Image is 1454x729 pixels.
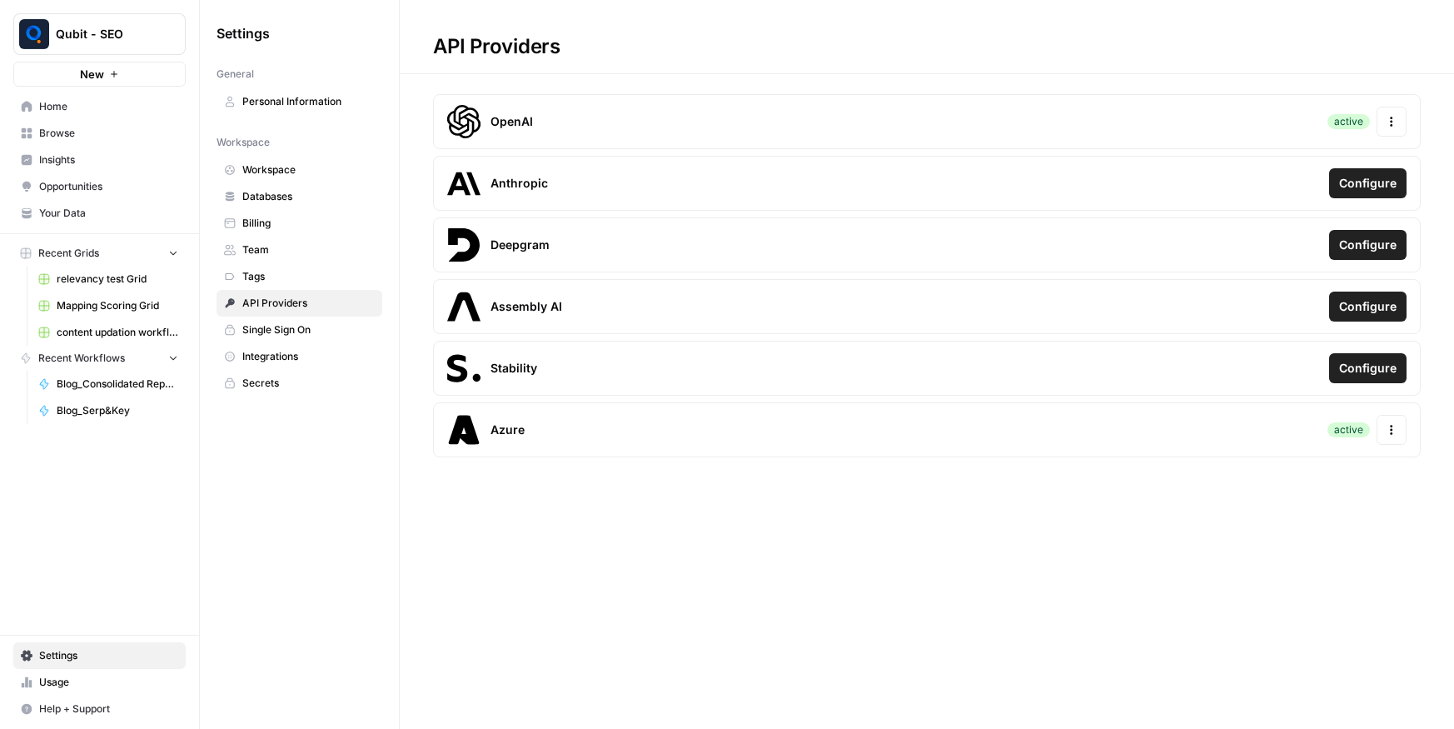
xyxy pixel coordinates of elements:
[13,346,186,371] button: Recent Workflows
[217,290,382,317] a: API Providers
[13,200,186,227] a: Your Data
[242,94,375,109] span: Personal Information
[56,26,157,42] span: Qubit - SEO
[19,19,49,49] img: Qubit - SEO Logo
[31,319,186,346] a: content updation workflow
[13,13,186,55] button: Workspace: Qubit - SEO
[39,702,178,717] span: Help + Support
[242,376,375,391] span: Secrets
[217,370,382,397] a: Secrets
[490,298,562,315] span: Assembly AI
[242,242,375,257] span: Team
[242,296,375,311] span: API Providers
[39,99,178,114] span: Home
[39,152,178,167] span: Insights
[39,648,178,663] span: Settings
[31,371,186,397] a: Blog_Consolidated Report V3
[31,292,186,319] a: Mapping Scoring Grid
[242,349,375,364] span: Integrations
[217,210,382,237] a: Billing
[13,696,186,722] button: Help + Support
[1339,175,1397,192] span: Configure
[217,183,382,210] a: Databases
[217,263,382,290] a: Tags
[242,216,375,231] span: Billing
[217,343,382,370] a: Integrations
[217,135,270,150] span: Workspace
[242,189,375,204] span: Databases
[217,23,270,43] span: Settings
[13,62,186,87] button: New
[39,206,178,221] span: Your Data
[242,269,375,284] span: Tags
[242,322,375,337] span: Single Sign On
[31,266,186,292] a: relevancy test Grid
[13,241,186,266] button: Recent Grids
[80,66,104,82] span: New
[57,272,178,287] span: relevancy test Grid
[242,162,375,177] span: Workspace
[217,157,382,183] a: Workspace
[1327,422,1370,437] div: active
[38,351,125,366] span: Recent Workflows
[1339,237,1397,253] span: Configure
[13,147,186,173] a: Insights
[1339,298,1397,315] span: Configure
[1329,353,1407,383] button: Configure
[490,175,548,192] span: Anthropic
[57,298,178,313] span: Mapping Scoring Grid
[400,33,594,60] div: API Providers
[490,422,525,438] span: Azure
[38,246,99,261] span: Recent Grids
[490,237,550,253] span: Deepgram
[217,88,382,115] a: Personal Information
[39,675,178,690] span: Usage
[13,669,186,696] a: Usage
[31,397,186,424] a: Blog_Serp&Key
[1339,360,1397,377] span: Configure
[57,403,178,418] span: Blog_Serp&Key
[13,173,186,200] a: Opportunities
[217,67,254,82] span: General
[13,642,186,669] a: Settings
[1329,292,1407,322] button: Configure
[490,360,537,377] span: Stability
[217,237,382,263] a: Team
[1329,230,1407,260] button: Configure
[490,113,533,130] span: OpenAI
[1329,168,1407,198] button: Configure
[57,325,178,340] span: content updation workflow
[39,179,178,194] span: Opportunities
[13,120,186,147] a: Browse
[39,126,178,141] span: Browse
[13,93,186,120] a: Home
[57,377,178,392] span: Blog_Consolidated Report V3
[1327,114,1370,129] div: active
[217,317,382,343] a: Single Sign On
